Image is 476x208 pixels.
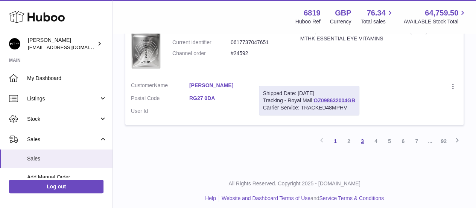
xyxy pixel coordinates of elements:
[342,134,356,148] a: 2
[189,95,248,102] a: RG27 0DA
[295,18,321,25] div: Huboo Ref
[259,86,359,116] div: Tracking - Royal Mail:
[360,18,394,25] span: Total sales
[383,134,396,148] a: 5
[131,82,189,91] dt: Name
[205,195,216,201] a: Help
[319,195,384,201] a: Service Terms & Conditions
[131,82,154,88] span: Customer
[131,95,189,104] dt: Postal Code
[231,50,289,57] dd: #24592
[172,50,231,57] dt: Channel order
[189,82,248,89] a: [PERSON_NAME]
[403,8,467,25] a: 64,759.50 AVAILABLE Stock Total
[410,134,423,148] a: 7
[360,8,394,25] a: 76.34 Total sales
[300,35,397,42] div: MTHK ESSENTIAL EYE VITAMINS
[437,134,450,148] a: 92
[263,104,355,111] div: Carrier Service: TRACKED48MPHV
[396,134,410,148] a: 6
[131,28,161,69] img: 68191634625130.png
[27,95,99,102] span: Listings
[27,136,99,143] span: Sales
[304,8,321,18] strong: 6819
[219,195,384,202] li: and
[335,8,351,18] strong: GBP
[27,174,107,181] span: Add Manual Order
[328,134,342,148] a: 1
[403,18,467,25] span: AVAILABLE Stock Total
[28,37,96,51] div: [PERSON_NAME]
[356,134,369,148] a: 3
[263,90,355,97] div: Shipped Date: [DATE]
[330,18,351,25] div: Currency
[313,97,355,103] a: OZ098632004GB
[369,134,383,148] a: 4
[131,108,189,115] dt: User Id
[9,180,103,193] a: Log out
[172,39,231,46] dt: Current identifier
[27,155,107,162] span: Sales
[425,8,458,18] span: 64,759.50
[27,75,107,82] span: My Dashboard
[231,39,289,46] dd: 0617737047651
[119,180,470,187] p: All Rights Reserved. Copyright 2025 - [DOMAIN_NAME]
[28,44,111,50] span: [EMAIL_ADDRESS][DOMAIN_NAME]
[222,195,310,201] a: Website and Dashboard Terms of Use
[423,134,437,148] span: ...
[403,22,464,76] td: 1
[27,116,99,123] span: Stock
[367,8,385,18] span: 76.34
[9,38,20,49] img: internalAdmin-6819@internal.huboo.com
